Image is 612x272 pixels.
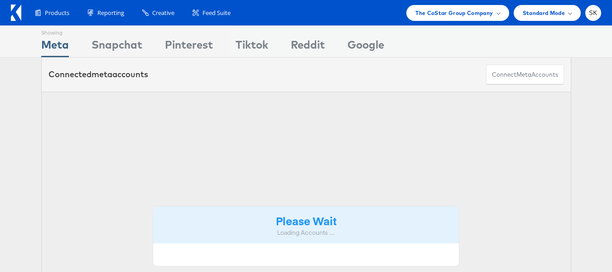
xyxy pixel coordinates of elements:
[415,8,493,18] span: The CoStar Group Company
[276,213,337,228] strong: Please Wait
[92,37,142,57] div: Snapchat
[48,69,148,80] div: Connected accounts
[45,9,69,17] span: Products
[589,10,598,16] span: SK
[41,37,69,57] div: Meta
[486,64,564,85] button: ConnectmetaAccounts
[160,228,453,237] div: Loading Accounts ....
[165,37,213,57] div: Pinterest
[291,37,325,57] div: Reddit
[97,9,124,17] span: Reporting
[516,70,531,79] span: meta
[347,37,384,57] div: Google
[236,37,268,57] div: Tiktok
[92,69,112,79] span: meta
[41,26,69,37] div: Showing
[152,9,174,17] span: Creative
[202,9,231,17] span: Feed Suite
[523,8,565,18] span: Standard Mode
